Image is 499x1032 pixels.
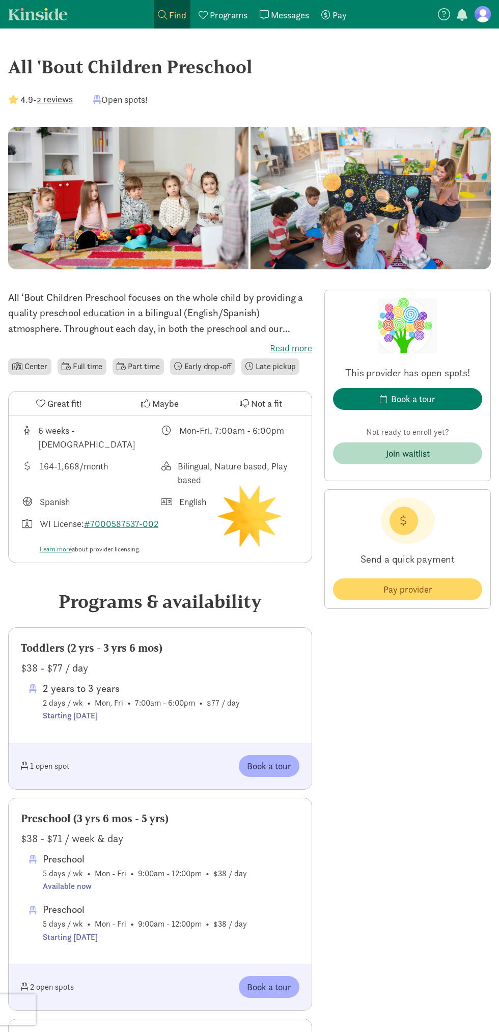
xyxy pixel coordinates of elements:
[160,495,300,509] div: Languages spoken
[333,544,482,574] p: Send a quick payment
[170,358,236,375] li: Early drop-off
[8,588,312,615] div: Programs & availability
[43,851,247,893] span: 5 days / wk • Mon - Fri • 9:00am - 12:00pm • $38 / day
[8,8,68,20] a: Kinside
[43,709,240,722] div: Starting [DATE]
[40,517,160,554] div: WI License:
[210,9,247,21] span: Programs
[109,392,210,415] button: Maybe
[383,582,432,596] span: Pay provider
[21,660,299,676] div: $38 - $77 / day
[179,424,284,451] div: Mon-Fri, 7:00am - 6:00pm
[40,544,160,554] div: about provider licensing.
[93,93,148,106] div: Open spots!
[8,290,312,336] p: All ‘Bout Children Preschool focuses on the whole child by providing a quality preschool educatio...
[21,517,160,554] div: License number
[169,9,186,21] span: Find
[84,518,158,529] a: #7000587537-002
[21,640,299,656] div: Toddlers (2 yrs - 3 yrs 6 mos)
[8,93,73,106] div: -
[8,358,51,375] li: Center
[178,459,299,487] div: Bilingual, Nature based, Play based
[332,9,347,21] span: Pay
[211,392,312,415] button: Not a fit
[391,392,435,406] div: Book a tour
[386,447,430,460] div: Join waitlist
[152,397,179,410] span: Maybe
[20,94,33,105] strong: 4.9
[40,495,70,509] div: Spanish
[333,388,482,410] button: Book a tour
[8,53,491,80] div: All 'Bout Children Preschool
[21,976,160,998] div: 2 open spots
[37,92,73,106] button: 2 reviews
[47,397,82,410] span: Great fit!
[333,366,482,380] p: This provider has open spots!
[333,442,482,464] button: Join waitlist
[21,495,160,509] div: Languages taught
[9,392,109,415] button: Great fit!
[247,759,291,773] span: Book a tour
[271,9,309,21] span: Messages
[251,397,282,410] span: Not a fit
[40,545,72,553] a: Learn more
[8,342,312,354] label: Read more
[43,901,247,943] span: 5 days / wk • Mon - Fri • 9:00am - 12:00pm • $38 / day
[241,358,299,375] li: Late pickup
[43,851,247,867] div: Preschool
[43,880,247,893] div: Available now
[40,459,108,487] div: 164-1,668/month
[43,901,247,917] div: Preschool
[58,358,106,375] li: Full time
[38,424,160,451] div: 6 weeks - [DEMOGRAPHIC_DATA]
[21,459,160,487] div: Average tuition for this program
[179,495,206,509] div: English
[21,830,299,847] div: $38 - $71 / week & day
[239,976,299,998] button: Book a tour
[43,680,240,722] span: 2 days / wk • Mon, Fri • 7:00am - 6:00pm • $77 / day
[239,755,299,777] button: Book a tour
[113,358,163,375] li: Part time
[160,424,300,451] div: Class schedule
[21,811,299,827] div: Preschool (3 yrs 6 mos - 5 yrs)
[247,980,291,994] span: Book a tour
[160,459,300,487] div: This provider's education philosophy
[21,424,160,451] div: Age range for children that this provider cares for
[43,931,247,944] div: Starting [DATE]
[378,298,437,353] img: Provider logo
[333,426,482,438] p: Not ready to enroll yet?
[43,680,240,696] div: 2 years to 3 years
[21,755,160,777] div: 1 open spot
